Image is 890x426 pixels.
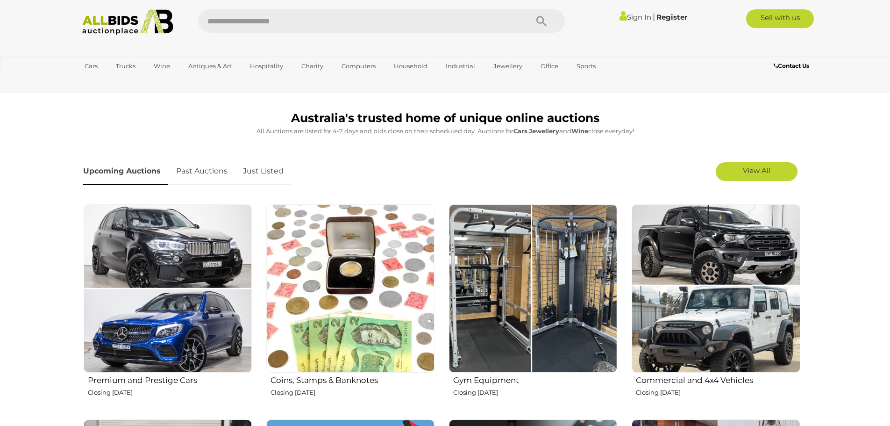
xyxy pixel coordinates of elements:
span: | [653,12,655,22]
a: Premium and Prestige Cars Closing [DATE] [83,204,252,412]
b: Contact Us [774,62,809,69]
a: Contact Us [774,61,812,71]
img: Allbids.com.au [77,9,178,35]
h2: Coins, Stamps & Banknotes [271,374,434,385]
a: Upcoming Auctions [83,158,168,185]
img: Premium and Prestige Cars [84,204,252,373]
a: View All [716,162,797,181]
a: Coins, Stamps & Banknotes Closing [DATE] [266,204,434,412]
p: All Auctions are listed for 4-7 days and bids close on their scheduled day. Auctions for , and cl... [83,126,807,137]
span: View All [743,166,770,175]
a: Sell with us [746,9,814,28]
a: Just Listed [236,158,291,185]
a: Past Auctions [169,158,235,185]
strong: Cars [513,127,527,135]
p: Closing [DATE] [636,387,800,398]
a: Register [656,13,687,22]
a: Hospitality [244,58,289,74]
a: [GEOGRAPHIC_DATA] [78,74,157,89]
img: Commercial and 4x4 Vehicles [632,204,800,373]
h2: Commercial and 4x4 Vehicles [636,374,800,385]
a: Trucks [110,58,142,74]
a: Gym Equipment Closing [DATE] [449,204,617,412]
a: Computers [335,58,382,74]
a: Charity [295,58,329,74]
button: Search [518,9,565,33]
a: Wine [148,58,176,74]
img: Gym Equipment [449,204,617,373]
img: Coins, Stamps & Banknotes [266,204,434,373]
a: Commercial and 4x4 Vehicles Closing [DATE] [631,204,800,412]
h2: Gym Equipment [453,374,617,385]
a: Cars [78,58,104,74]
a: Sports [570,58,602,74]
a: Office [534,58,564,74]
a: Antiques & Art [182,58,238,74]
p: Closing [DATE] [453,387,617,398]
a: Industrial [440,58,481,74]
a: Household [388,58,434,74]
p: Closing [DATE] [88,387,252,398]
strong: Wine [571,127,588,135]
h1: Australia's trusted home of unique online auctions [83,112,807,125]
a: Sign In [619,13,651,22]
strong: Jewellery [529,127,559,135]
p: Closing [DATE] [271,387,434,398]
a: Jewellery [487,58,528,74]
h2: Premium and Prestige Cars [88,374,252,385]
